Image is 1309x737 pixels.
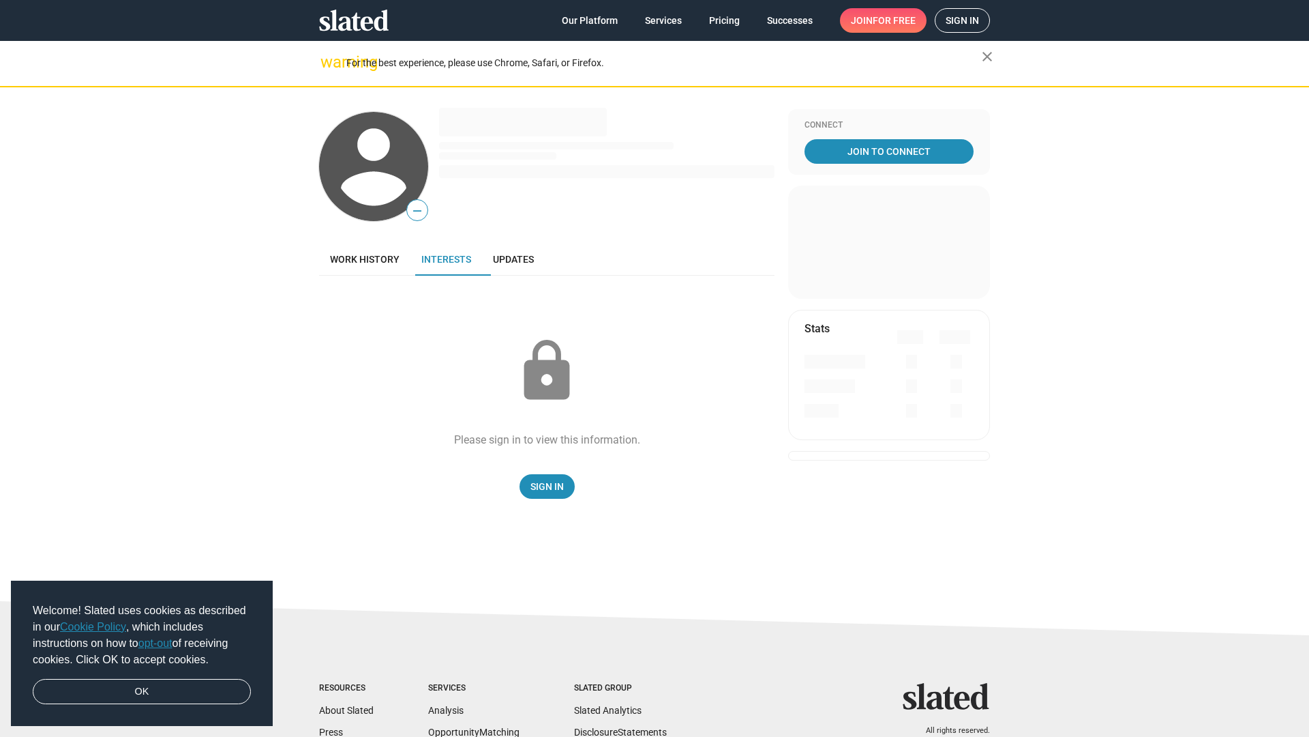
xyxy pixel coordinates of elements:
span: Sign In [530,474,564,499]
div: Resources [319,683,374,694]
div: Connect [804,120,974,131]
span: Join To Connect [807,139,971,164]
span: Our Platform [562,8,618,33]
a: Cookie Policy [60,621,126,633]
div: Please sign in to view this information. [454,433,640,447]
span: Work history [330,254,400,265]
a: Analysis [428,705,464,716]
span: Pricing [709,8,740,33]
span: Sign in [946,9,979,32]
span: — [407,202,427,220]
a: Pricing [698,8,751,33]
a: Slated Analytics [574,705,642,716]
div: cookieconsent [11,581,273,727]
a: Work history [319,243,410,276]
a: opt-out [138,637,172,649]
a: Successes [756,8,824,33]
div: For the best experience, please use Chrome, Safari, or Firefox. [346,54,982,72]
a: Interests [410,243,482,276]
a: Join To Connect [804,139,974,164]
div: Services [428,683,520,694]
a: Sign in [935,8,990,33]
a: Sign In [520,474,575,499]
a: dismiss cookie message [33,679,251,705]
mat-icon: close [979,48,995,65]
a: Services [634,8,693,33]
span: Successes [767,8,813,33]
a: Joinfor free [840,8,927,33]
mat-icon: warning [320,54,337,70]
mat-card-title: Stats [804,321,830,336]
span: Services [645,8,682,33]
a: About Slated [319,705,374,716]
mat-icon: lock [513,337,581,405]
span: Join [851,8,916,33]
div: Slated Group [574,683,667,694]
span: Updates [493,254,534,265]
span: Welcome! Slated uses cookies as described in our , which includes instructions on how to of recei... [33,603,251,668]
span: for free [873,8,916,33]
a: Our Platform [551,8,629,33]
span: Interests [421,254,471,265]
a: Updates [482,243,545,276]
